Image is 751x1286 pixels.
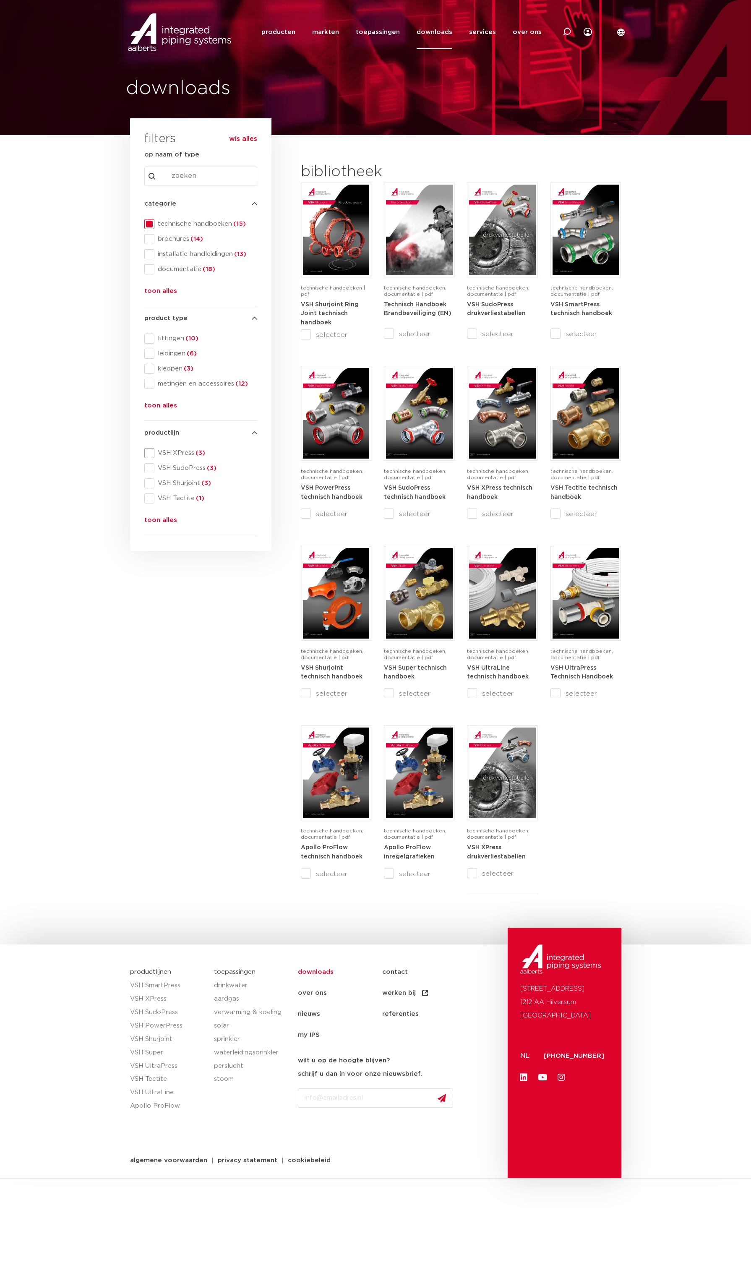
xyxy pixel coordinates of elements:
a: VSH SudoPress [130,1006,206,1019]
a: perslucht [214,1059,289,1073]
div: fittingen(10) [144,334,257,344]
span: technische handboeken, documentatie | pdf [467,649,529,660]
span: privacy statement [218,1157,277,1163]
span: (3) [200,480,211,486]
img: send.svg [438,1094,446,1103]
a: referenties [382,1004,467,1025]
a: over ons [298,983,382,1004]
img: VSH-Super_A4TM_5007411-2022-2.1_NL-1-pdf.jpg [386,548,452,639]
a: VSH SmartPress [130,979,206,992]
strong: VSH PowerPress technisch handboek [301,485,362,500]
a: my IPS [298,1025,382,1046]
a: VSH UltraLine technisch handboek [467,665,529,680]
button: toon alles [144,401,177,414]
label: selecteer [467,509,537,519]
a: VSH Super technisch handboek [384,665,447,680]
a: sprinkler [214,1033,289,1046]
a: VSH UltraLine [130,1086,206,1099]
label: selecteer [301,330,371,340]
nav: Menu [298,962,504,1046]
a: verwarming & koeling [214,1006,289,1019]
strong: VSH XPress drukverliestabellen [467,845,526,860]
span: technische handboeken, documentatie | pdf [467,828,529,840]
a: VSH Tectite technisch handboek [550,485,618,500]
img: VSH-Tectite_A4TM_5009376-2024-2.0_NL-pdf.jpg [553,368,619,459]
div: VSH SudoPress(3) [144,463,257,473]
span: technische handboeken, documentatie | pdf [301,828,363,840]
span: VSH Tectite [154,494,257,503]
button: toon alles [144,515,177,529]
a: services [469,15,496,49]
a: waterleidingsprinkler [214,1046,289,1059]
strong: VSH Shurjoint technisch handboek [301,665,362,680]
strong: op naam of type [144,151,199,158]
div: VSH Tectite(1) [144,493,257,503]
label: selecteer [467,329,537,339]
span: VSH Shurjoint [154,479,257,488]
div: metingen en accessoires(12) [144,379,257,389]
span: technische handboeken, documentatie | pdf [301,469,363,480]
span: kleppen [154,365,257,373]
span: technische handboeken, documentatie | pdf [384,649,446,660]
a: VSH UltraPress Technisch Handboek [550,665,613,680]
div: leidingen(6) [144,349,257,359]
button: toon alles [144,286,177,300]
a: Apollo ProFlow [130,1099,206,1113]
p: [STREET_ADDRESS] 1212 AA Hilversum [GEOGRAPHIC_DATA] [520,982,608,1023]
a: VSH SmartPress technisch handboek [550,301,612,317]
img: VSH-UltraLine_A4TM_5010216_2022_1.0_NL-pdf.jpg [469,548,535,639]
img: VSH-SudoPress_A4PLT_5007706_2024-2.0_NL-pdf.jpg [469,185,535,275]
img: VSH-SmartPress_A4TM_5009301_2023_2.0-EN-pdf.jpg [553,185,619,275]
h2: bibliotheek [301,162,450,182]
label: selecteer [550,509,621,519]
h4: categorie [144,199,257,209]
a: VSH XPress [130,992,206,1006]
strong: Apollo ProFlow inregelgrafieken [384,845,435,860]
span: technische handboeken, documentatie | pdf [550,469,613,480]
span: brochures [154,235,257,243]
div: VSH Shurjoint(3) [144,478,257,488]
img: Apollo-ProFlow-A4TM_5010004_2022_1.0_NL-1-pdf.jpg [303,728,369,818]
a: VSH Super [130,1046,206,1059]
span: (12) [234,381,248,387]
a: aardgas [214,992,289,1006]
a: stoom [214,1072,289,1086]
strong: VSH SmartPress technisch handboek [550,302,612,317]
span: leidingen [154,350,257,358]
a: Apollo ProFlow inregelgrafieken [384,844,435,860]
img: VSH-Shurjoint-RJ_A4TM_5011380_2025_1.1_EN-pdf.jpg [303,185,369,275]
span: technische handboeken, documentatie | pdf [550,285,613,297]
img: VSH-PowerPress_A4TM_5008817_2024_3.1_NL-pdf.jpg [303,368,369,459]
img: VSH-XPress_PLT_A4_5007629_2024-2.0_NL-pdf.jpg [469,728,535,818]
button: wis alles [229,135,257,143]
span: (18) [201,266,215,272]
div: kleppen(3) [144,364,257,374]
a: markten [312,15,339,49]
span: technische handboeken | pdf [301,285,365,297]
span: technische handboeken, documentatie | pdf [384,469,446,480]
span: technische handboeken, documentatie | pdf [301,649,363,660]
span: algemene voorwaarden [130,1157,207,1163]
a: producten [261,15,295,49]
span: [PHONE_NUMBER] [544,1053,604,1059]
label: selecteer [384,509,454,519]
a: VSH Tectite [130,1072,206,1086]
div: technische handboeken(15) [144,219,257,229]
strong: VSH Shurjoint Ring Joint technisch handboek [301,302,359,326]
span: fittingen [154,334,257,343]
a: nieuws [298,1004,382,1025]
div: brochures(14) [144,234,257,244]
strong: schrijf u dan in voor onze nieuwsbrief. [298,1071,422,1077]
a: drinkwater [214,979,289,992]
span: technische handboeken, documentatie | pdf [550,649,613,660]
a: toepassingen [214,969,256,975]
a: toepassingen [356,15,400,49]
label: selecteer [301,509,371,519]
label: selecteer [384,329,454,339]
a: contact [382,962,467,983]
span: technische handboeken, documentatie | pdf [384,285,446,297]
a: VSH XPress technisch handboek [467,485,532,500]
